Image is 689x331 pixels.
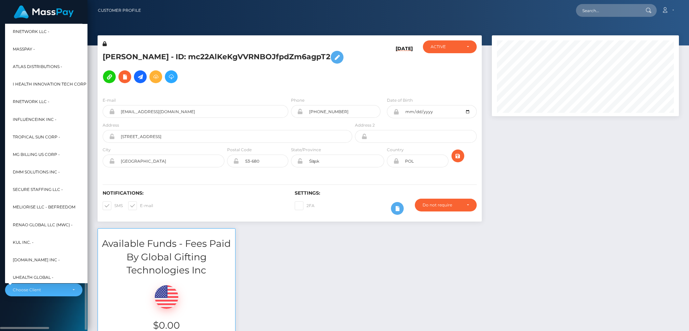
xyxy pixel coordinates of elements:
label: Date of Birth [387,97,413,103]
input: Search... [576,4,639,17]
h6: Settings: [295,190,477,196]
h3: Available Funds - Fees Paid By Global Gifting Technologies Inc [98,237,235,277]
span: Secure Staffing LLC - [13,186,63,194]
a: Initiate Payout [134,70,147,83]
h6: [DATE] [396,46,413,89]
div: Do not require [423,202,461,208]
label: Address 2 [355,122,375,128]
span: [DOMAIN_NAME] INC - [13,256,60,264]
span: Meliorise LLC - BEfreedom [13,203,75,212]
span: RNetwork LLC - [13,27,49,36]
span: rNetwork LLC - [13,98,49,106]
span: Kul Inc. - [13,238,34,247]
span: DMM Solutions Inc - [13,168,60,177]
label: Country [387,147,404,153]
a: Customer Profile [98,3,141,18]
span: MG Billing US Corp - [13,150,60,159]
label: Address [103,122,119,128]
label: E-mail [103,97,116,103]
span: InfluenceInk Inc - [13,115,57,124]
label: City [103,147,111,153]
button: Do not require [415,199,477,211]
span: I HEALTH INNOVATION TECH CORP - [13,80,89,89]
span: MassPay - [13,45,35,54]
label: Phone [291,97,304,103]
h6: Notifications: [103,190,285,196]
span: UHealth Global - [13,273,53,282]
span: Atlas Distributions - [13,62,62,71]
img: USD.png [155,285,178,309]
label: SMS [103,201,123,210]
div: ACTIVE [431,44,461,49]
button: ACTIVE [423,40,477,53]
span: Tropical Sun Corp - [13,133,60,141]
div: Choose Client [13,287,67,293]
span: Renao Global LLC (MWC) - [13,221,73,229]
label: 2FA [295,201,315,210]
button: Choose Client [5,284,82,296]
label: Postal Code [227,147,252,153]
h5: [PERSON_NAME] - ID: mc22AlKeKgVVRNBOJfpdZm6agpT2 [103,47,349,87]
img: MassPay Logo [14,5,74,19]
label: E-mail [128,201,153,210]
label: State/Province [291,147,321,153]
